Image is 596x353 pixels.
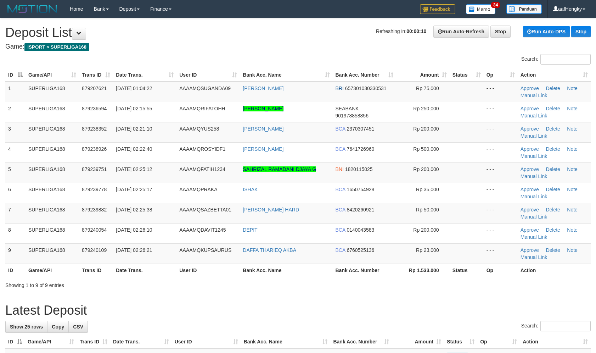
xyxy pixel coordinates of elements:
a: Show 25 rows [5,321,47,333]
td: SUPERLIGA168 [26,122,79,142]
span: 34 [491,2,500,8]
h1: Deposit List [5,26,591,40]
th: Op: activate to sort column ascending [477,335,520,348]
th: Action: activate to sort column ascending [520,335,591,348]
a: Delete [546,86,560,91]
th: User ID: activate to sort column ascending [176,68,240,82]
a: Approve [521,187,539,192]
a: ISHAK [243,187,258,192]
th: Rp 1.533.000 [396,264,450,277]
th: Bank Acc. Name: activate to sort column ascending [241,335,331,348]
a: Note [567,207,578,213]
td: SUPERLIGA168 [26,82,79,102]
a: Delete [546,126,560,132]
span: 879239882 [82,207,107,213]
td: SUPERLIGA168 [26,102,79,122]
td: 2 [5,102,26,122]
span: BCA [336,187,345,192]
a: Stop [571,26,591,37]
span: Refreshing in: [376,28,426,34]
span: Copy 1650754928 to clipboard [347,187,374,192]
th: Amount: activate to sort column ascending [392,335,444,348]
span: AAAAMQRIFATOHH [179,106,225,111]
h4: Game: [5,43,591,50]
th: User ID [176,264,240,277]
span: Rp 200,000 [413,227,439,233]
h1: Latest Deposit [5,303,591,318]
span: Rp 500,000 [413,146,439,152]
span: BCA [336,247,345,253]
a: Manual Link [521,153,547,159]
a: Approve [521,126,539,132]
span: [DATE] 01:04:22 [116,86,152,91]
a: [PERSON_NAME] [243,86,283,91]
td: SUPERLIGA168 [26,243,79,264]
span: CSV [73,324,83,330]
span: 879240109 [82,247,107,253]
a: Manual Link [521,194,547,199]
th: Game/API: activate to sort column ascending [25,335,77,348]
th: Op [484,264,518,277]
a: Note [567,187,578,192]
a: Note [567,166,578,172]
a: Approve [521,146,539,152]
td: SUPERLIGA168 [26,203,79,223]
a: Copy [47,321,69,333]
th: Bank Acc. Number: activate to sort column ascending [333,68,396,82]
a: SAHRIZAL RAMADANI DJAYA G [243,166,316,172]
span: 879238926 [82,146,107,152]
span: Copy 0140043583 to clipboard [347,227,374,233]
a: Delete [546,247,560,253]
th: Date Trans.: activate to sort column ascending [113,68,176,82]
th: User ID: activate to sort column ascending [172,335,241,348]
a: Manual Link [521,214,547,220]
th: Action: activate to sort column ascending [518,68,591,82]
span: Rp 200,000 [413,166,439,172]
td: 3 [5,122,26,142]
span: AAAAMQKUPSAURUS [179,247,231,253]
th: ID: activate to sort column descending [5,68,26,82]
span: Show 25 rows [10,324,43,330]
span: [DATE] 02:25:38 [116,207,152,213]
td: - - - [484,142,518,162]
a: Delete [546,227,560,233]
span: AAAAMQPRAKA [179,187,217,192]
img: panduan.png [506,4,542,14]
th: Amount: activate to sort column ascending [396,68,450,82]
span: AAAAMQDAVIT1245 [179,227,226,233]
td: 1 [5,82,26,102]
span: Rp 250,000 [413,106,439,111]
span: Rp 50,000 [416,207,439,213]
th: Trans ID [79,264,113,277]
span: [DATE] 02:25:17 [116,187,152,192]
td: - - - [484,203,518,223]
span: BCA [336,126,345,132]
span: Copy [52,324,64,330]
a: Delete [546,187,560,192]
a: Approve [521,247,539,253]
td: 7 [5,203,26,223]
span: AAAAMQSAZBETTA01 [179,207,231,213]
th: Trans ID: activate to sort column ascending [77,335,110,348]
td: 6 [5,183,26,203]
th: ID: activate to sort column descending [5,335,25,348]
td: SUPERLIGA168 [26,183,79,203]
img: MOTION_logo.png [5,4,59,14]
a: [PERSON_NAME] HARD [243,207,299,213]
span: 879236594 [82,106,107,111]
span: [DATE] 02:22:40 [116,146,152,152]
a: Note [567,146,578,152]
strong: 00:00:10 [406,28,426,34]
a: Approve [521,207,539,213]
span: 879238352 [82,126,107,132]
td: SUPERLIGA168 [26,162,79,183]
a: Manual Link [521,173,547,179]
span: [DATE] 02:26:10 [116,227,152,233]
a: Note [567,86,578,91]
td: SUPERLIGA168 [26,223,79,243]
td: - - - [484,82,518,102]
th: Date Trans. [113,264,176,277]
span: AAAAMQFATIH1234 [179,166,225,172]
td: SUPERLIGA168 [26,142,79,162]
a: Approve [521,166,539,172]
